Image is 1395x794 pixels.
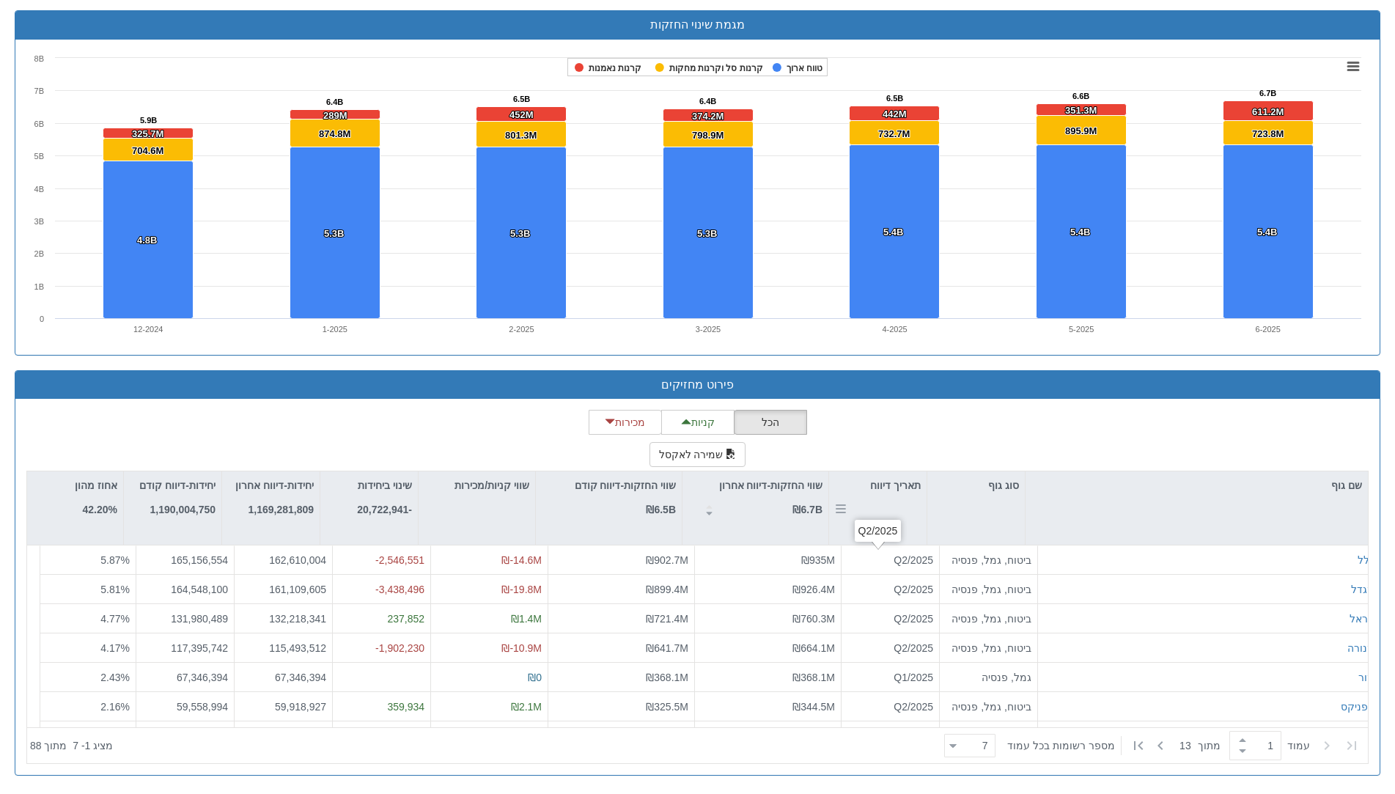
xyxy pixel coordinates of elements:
span: ‏עמוד [1287,738,1310,753]
div: Q2/2025 [847,699,933,714]
div: תאריך דיווח [829,471,927,499]
tspan: 442M [883,109,907,120]
tspan: 4.8B [137,235,157,246]
text: 7B [34,87,44,95]
p: אחוז מהון [75,477,117,493]
tspan: 6.6B [1072,92,1089,100]
div: גמל, פנסיה [946,670,1031,685]
tspan: 723.8M [1252,128,1284,139]
tspan: 5.9B [140,116,157,125]
div: 162,610,004 [240,553,326,567]
p: שווי החזקות-דיווח קודם [575,477,676,493]
div: ביטוח, גמל, פנסיה [946,553,1031,567]
strong: -20,722,941 [357,504,412,515]
div: שווי קניות/מכירות [419,471,535,499]
h3: מגמת שינוי החזקות [26,18,1369,32]
text: 12-2024 [133,325,163,334]
tspan: 289M [323,110,347,121]
div: ביטוח, גמל, פנסיה [946,641,1031,655]
div: Q1/2025 [847,670,933,685]
strong: ₪6.7B [792,504,822,515]
p: יחידות-דיווח קודם [139,477,216,493]
text: 3-2025 [696,325,721,334]
button: כלל [1358,553,1374,567]
tspan: 5.3B [510,228,530,239]
text: 1-2025 [323,325,347,334]
tspan: 611.2M [1252,106,1284,117]
tspan: קרנות סל וקרנות מחקות [669,63,763,73]
text: 2-2025 [509,325,534,334]
tspan: 6.4B [326,98,343,106]
h3: פירוט מחזיקים [26,378,1369,392]
div: Q2/2025 [847,641,933,655]
button: הפניקס [1341,699,1374,714]
span: ₪902.7M [646,554,688,566]
tspan: 374.2M [692,111,724,122]
tspan: 5.3B [697,228,717,239]
button: הכל [734,410,807,435]
text: 0 [40,315,44,323]
button: מור [1358,670,1374,685]
span: ₪344.5M [792,701,835,713]
strong: 1,169,281,809 [248,504,314,515]
button: שמירה לאקסל [649,442,746,467]
strong: ₪6.5B [646,504,676,515]
span: ₪641.7M [646,642,688,654]
tspan: 6.7B [1259,89,1276,98]
div: 161,109,605 [240,582,326,597]
div: Q2/2025 [847,611,933,626]
span: ₪-14.6M [501,554,542,566]
div: 117,395,742 [142,641,228,655]
button: מגדל [1351,582,1374,597]
tspan: 5.4B [883,227,903,238]
div: 4.77 % [46,611,130,626]
div: 4.17 % [46,641,130,655]
div: ביטוח, גמל, פנסיה [946,582,1031,597]
tspan: 325.7M [132,128,163,139]
span: ₪-19.8M [501,584,542,595]
text: 4B [34,185,44,194]
div: 59,918,927 [240,699,326,714]
p: שינוי ביחידות [357,477,412,493]
span: ₪664.1M [792,642,835,654]
text: 8B [34,54,44,63]
tspan: 798.9M [692,130,724,141]
span: 13 [1179,738,1198,753]
tspan: 351.3M [1065,105,1097,116]
strong: 1,190,004,750 [150,504,216,515]
div: ‏ מתוך [938,729,1365,762]
div: Q2/2025 [855,520,902,542]
tspan: 6.5B [513,95,530,103]
text: 1B [34,282,44,291]
div: ביטוח, גמל, פנסיה [946,611,1031,626]
div: 132,218,341 [240,611,326,626]
span: ₪368.1M [792,672,835,683]
div: 165,156,554 [142,553,228,567]
button: מנורה [1347,641,1374,655]
tspan: טווח ארוך [787,63,822,73]
div: Q2/2025 [847,582,933,597]
span: ₪368.1M [646,672,688,683]
text: 6-2025 [1256,325,1281,334]
span: ₪325.5M [646,701,688,713]
div: 5.87 % [46,553,130,567]
strong: 42.20% [83,504,117,515]
div: 164,548,100 [142,582,228,597]
div: 59,558,994 [142,699,228,714]
span: ₪760.3M [792,613,835,625]
span: ₪-10.9M [501,642,542,654]
tspan: 6.5B [886,94,903,103]
text: 3B [34,217,44,226]
div: שם גוף [1026,471,1368,499]
span: ₪1.4M [511,613,542,625]
div: 67,346,394 [240,670,326,685]
text: 2B [34,249,44,258]
div: 2.43 % [46,670,130,685]
div: 67,346,394 [142,670,228,685]
div: 115,493,512 [240,641,326,655]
